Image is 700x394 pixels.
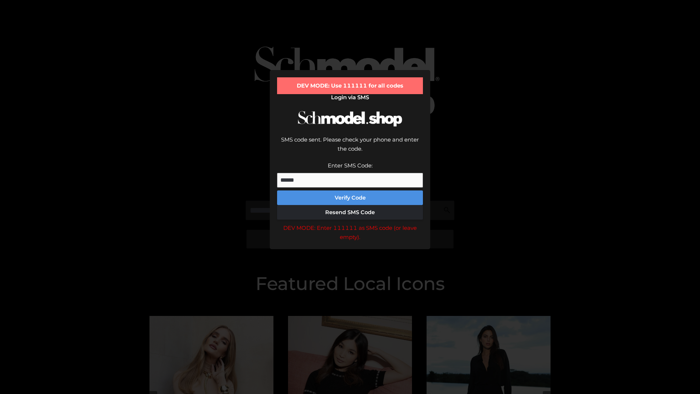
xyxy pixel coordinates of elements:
h2: Login via SMS [277,94,423,101]
img: Schmodel Logo [295,104,405,133]
div: DEV MODE: Enter 111111 as SMS code (or leave empty). [277,223,423,242]
div: DEV MODE: Use 111111 for all codes [277,77,423,94]
label: Enter SMS Code: [328,162,373,169]
div: SMS code sent. Please check your phone and enter the code. [277,135,423,161]
button: Resend SMS Code [277,205,423,220]
button: Verify Code [277,190,423,205]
